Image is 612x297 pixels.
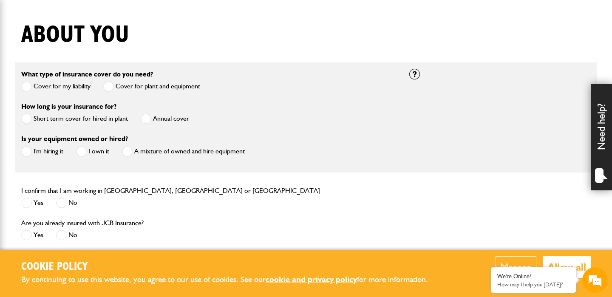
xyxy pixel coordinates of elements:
[497,273,569,280] div: We're Online!
[141,113,189,124] label: Annual cover
[21,220,144,226] label: Are you already insured with JCB Insurance?
[21,81,91,92] label: Cover for my liability
[21,136,128,142] label: Is your equipment owned or hired?
[76,146,109,157] label: I own it
[591,84,612,190] div: Need help?
[21,273,442,286] p: By continuing to use this website, you agree to our use of cookies. See our for more information.
[21,260,442,274] h2: Cookie Policy
[496,256,536,278] button: Manage
[21,21,129,49] h1: About you
[122,146,245,157] label: A mixture of owned and hire equipment
[21,146,63,157] label: I'm hiring it
[21,113,128,124] label: Short term cover for hired in plant
[21,103,116,110] label: How long is your insurance for?
[543,256,591,278] button: Allow all
[21,230,43,240] label: Yes
[266,274,357,284] a: cookie and privacy policy
[497,281,569,288] p: How may I help you today?
[56,230,77,240] label: No
[21,71,153,78] label: What type of insurance cover do you need?
[21,187,320,194] label: I confirm that I am working in [GEOGRAPHIC_DATA], [GEOGRAPHIC_DATA] or [GEOGRAPHIC_DATA]
[21,198,43,208] label: Yes
[103,81,200,92] label: Cover for plant and equipment
[56,198,77,208] label: No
